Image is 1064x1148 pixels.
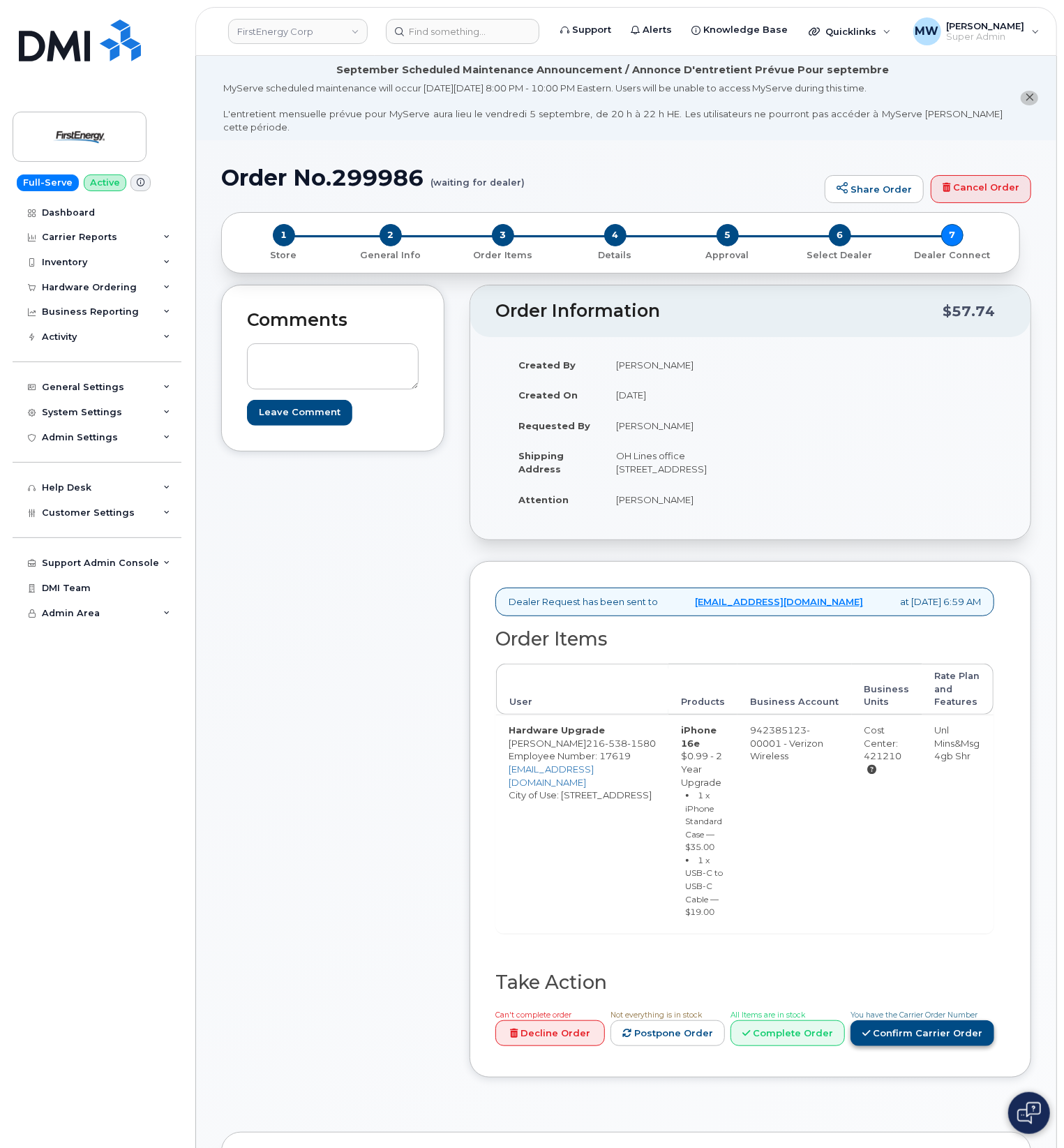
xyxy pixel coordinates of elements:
div: September Scheduled Maintenance Announcement / Annonce D'entretient Prévue Pour septembre [337,63,890,77]
span: You have the Carrier Order Number [851,1011,977,1020]
span: Not everything is in stock [610,1011,702,1020]
th: Business Account [737,664,851,715]
span: 538 [605,738,627,749]
div: $57.74 [943,298,995,325]
small: (waiting for dealer) [430,165,525,187]
small: 1 x iPhone Standard Case — $35.00 [686,790,723,852]
a: Postpone Order [610,1020,725,1046]
button: close notification [1021,91,1038,105]
a: Decline Order [495,1020,605,1046]
th: User [496,664,668,715]
span: 216 [586,738,656,749]
div: MyServe scheduled maintenance will occur [DATE][DATE] 8:00 PM - 10:00 PM Eastern. Users will be u... [223,82,1003,133]
a: 6 Select Dealer [784,246,896,261]
strong: Shipping Address [518,450,564,475]
th: Business Units [852,664,922,715]
td: $0.99 - 2 Year Upgrade [668,715,737,932]
a: Cancel Order [931,175,1031,203]
h2: Order Items [495,629,994,650]
p: Approval [677,249,778,262]
input: Leave Comment [247,400,352,426]
span: 1580 [627,738,656,749]
strong: Attention [518,494,569,505]
h2: Comments [247,311,419,330]
small: 1 x USB-C to USB-C Cable — $19.00 [686,855,724,917]
p: Order Items [452,249,553,262]
a: 1 Store [233,246,334,261]
div: Dealer Request has been sent to at [DATE] 6:59 AM [495,588,994,616]
h1: Order No.299986 [221,165,818,190]
td: Unl Mins&Msg 4gb Shr [922,715,994,932]
h2: Take Action [495,972,994,993]
td: 942385123-00001 - Verizon Wireless [737,715,851,932]
th: Rate Plan and Features [922,664,994,715]
span: 2 [380,224,402,246]
a: 2 General Info [334,246,447,261]
a: Share Order [825,175,924,203]
strong: iPhone 16e [681,724,717,749]
span: 3 [492,224,514,246]
span: 1 [273,224,295,246]
p: Store [239,249,329,262]
span: Employee Number: 17619 [509,750,631,761]
p: Details [564,249,666,262]
td: [PERSON_NAME] [604,484,740,515]
img: Open chat [1017,1102,1041,1124]
span: 5 [717,224,739,246]
strong: Created On [518,389,578,401]
strong: Requested By [518,420,590,431]
td: [DATE] [604,380,740,410]
p: General Info [340,249,441,262]
a: 5 Approval [671,246,784,261]
td: [PERSON_NAME] [604,410,740,441]
div: Cost Center: 421210 [864,724,910,775]
span: All Items are in stock [730,1011,805,1020]
td: [PERSON_NAME] City of Use: [STREET_ADDRESS] [496,715,668,932]
strong: Created By [518,359,576,371]
th: Products [668,664,737,715]
a: [EMAIL_ADDRESS][DOMAIN_NAME] [509,763,594,788]
a: Confirm Carrier Order [851,1020,994,1046]
span: 6 [829,224,851,246]
p: Select Dealer [789,249,890,262]
a: 4 Details [559,246,671,261]
span: 4 [604,224,627,246]
h2: Order Information [495,301,943,321]
td: [PERSON_NAME] [604,350,740,380]
span: Can't complete order [495,1011,571,1020]
td: OH Lines office [STREET_ADDRESS] [604,440,740,484]
a: 3 Order Items [447,246,559,261]
a: Complete Order [730,1020,845,1046]
a: [EMAIL_ADDRESS][DOMAIN_NAME] [695,595,863,609]
strong: Hardware Upgrade [509,724,605,736]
